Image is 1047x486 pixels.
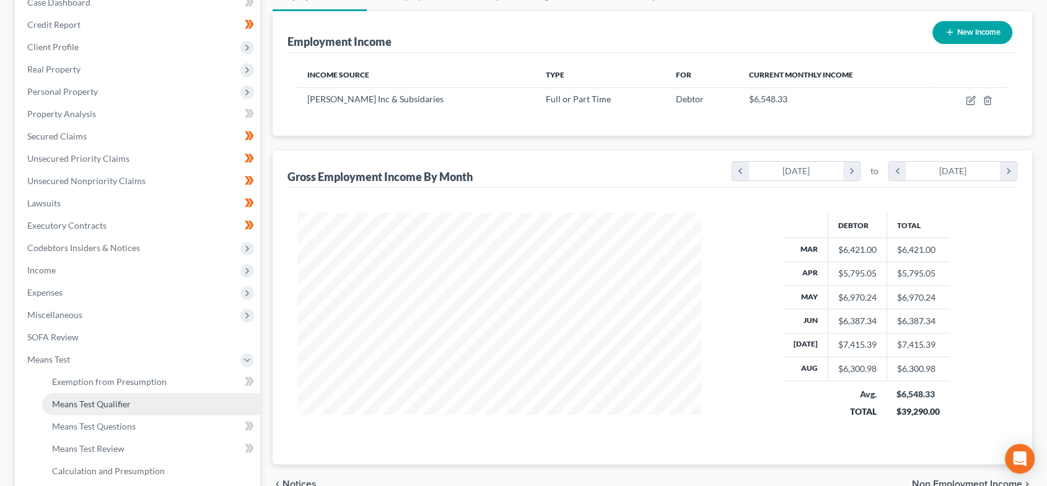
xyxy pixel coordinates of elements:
a: Means Test Qualifier [42,393,260,415]
div: TOTAL [838,405,877,418]
span: Calculation and Presumption [52,466,165,476]
div: $6,548.33 [896,388,940,400]
span: Means Test Qualifier [52,399,131,409]
a: Property Analysis [17,103,260,125]
span: Full or Part Time [546,94,611,104]
span: Income [27,265,56,275]
div: $6,970.24 [838,291,877,304]
span: Property Analysis [27,108,96,119]
div: $6,387.34 [838,315,877,327]
th: Debtor [828,213,887,237]
div: $39,290.00 [896,405,940,418]
span: For [676,70,691,79]
span: SOFA Review [27,332,79,342]
i: chevron_right [843,162,860,180]
span: Means Test [27,354,70,365]
button: New Income [932,21,1012,44]
th: [DATE] [784,333,828,356]
span: to [870,165,878,177]
div: Open Intercom Messenger [1005,444,1035,474]
span: Real Property [27,64,81,74]
div: $7,415.39 [838,338,877,351]
span: Lawsuits [27,198,61,208]
a: Unsecured Nonpriority Claims [17,170,260,192]
span: Type [546,70,564,79]
th: Jun [784,309,828,333]
i: chevron_left [732,162,749,180]
span: Expenses [27,287,63,298]
a: Means Test Review [42,438,260,460]
span: $6,548.33 [749,94,787,104]
a: SOFA Review [17,326,260,348]
span: Codebtors Insiders & Notices [27,242,140,253]
span: Personal Property [27,86,98,97]
span: Executory Contracts [27,220,107,231]
div: Gross Employment Income By Month [287,169,473,184]
span: [PERSON_NAME] Inc & Subsidaries [307,94,444,104]
span: Secured Claims [27,131,87,141]
a: Calculation and Presumption [42,460,260,482]
a: Executory Contracts [17,214,260,237]
th: Aug [784,357,828,381]
a: Unsecured Priority Claims [17,148,260,170]
div: Employment Income [287,34,392,49]
span: Means Test Review [52,443,125,454]
th: Mar [784,238,828,262]
th: Total [887,213,950,237]
td: $6,421.00 [887,238,950,262]
i: chevron_right [1000,162,1017,180]
td: $5,795.05 [887,262,950,285]
span: Current Monthly Income [749,70,853,79]
span: Client Profile [27,42,79,52]
td: $6,970.24 [887,285,950,309]
span: Unsecured Priority Claims [27,153,129,164]
th: Apr [784,262,828,285]
span: Credit Report [27,19,81,30]
div: $5,795.05 [838,267,877,280]
div: $6,421.00 [838,244,877,256]
span: Exemption from Presumption [52,376,167,387]
td: $6,387.34 [887,309,950,333]
span: Means Test Questions [52,421,136,431]
a: Lawsuits [17,192,260,214]
i: chevron_left [889,162,906,180]
a: Secured Claims [17,125,260,148]
td: $7,415.39 [887,333,950,356]
div: [DATE] [749,162,844,180]
span: Debtor [676,94,704,104]
span: Income Source [307,70,369,79]
a: Credit Report [17,14,260,36]
th: May [784,285,828,309]
div: [DATE] [906,162,1001,180]
span: Miscellaneous [27,309,82,320]
td: $6,300.98 [887,357,950,381]
span: Unsecured Nonpriority Claims [27,175,146,186]
div: Avg. [838,388,877,400]
a: Exemption from Presumption [42,371,260,393]
a: Means Test Questions [42,415,260,438]
div: $6,300.98 [838,363,877,375]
